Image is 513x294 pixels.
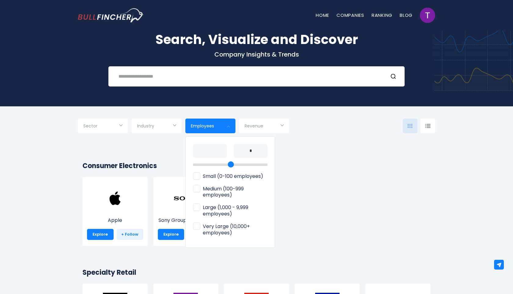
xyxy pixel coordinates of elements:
[193,204,267,217] span: Large (1,000 - 9,999 employees)
[390,72,398,80] button: Search
[372,12,392,18] a: Ranking
[400,12,413,18] a: Blog
[78,8,144,22] a: Go to homepage
[78,8,144,22] img: Bullfincher logo
[316,12,329,18] a: Home
[193,173,263,180] span: Small (0-100 employees)
[191,123,214,129] span: Employees
[245,123,263,129] span: Revenue
[337,12,364,18] a: Companies
[193,223,267,236] span: Very Large (10,000+ employees)
[193,186,267,199] span: Medium (100-999 employees)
